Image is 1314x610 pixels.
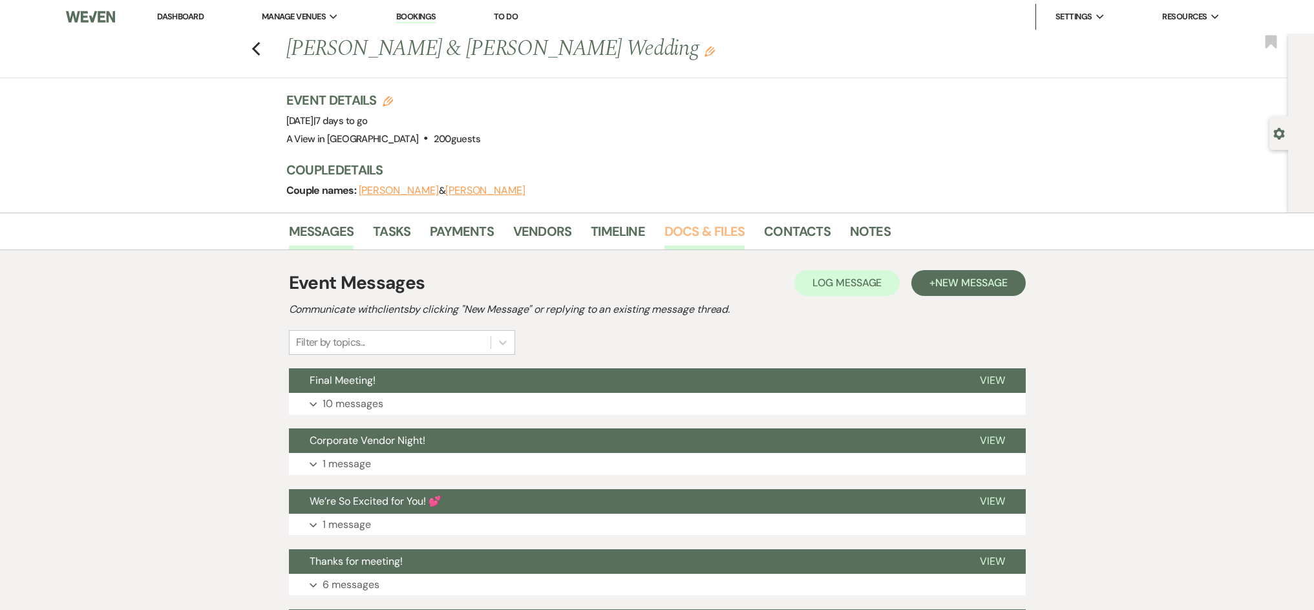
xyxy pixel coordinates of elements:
span: New Message [935,276,1007,289]
span: Final Meeting! [310,373,376,387]
span: We’re So Excited for You! 💕 [310,494,441,508]
span: Corporate Vendor Night! [310,434,425,447]
p: 1 message [323,516,371,533]
h3: Event Details [286,91,480,109]
button: [PERSON_NAME] [445,185,525,196]
span: View [980,434,1005,447]
button: +New Message [911,270,1025,296]
button: View [959,428,1026,453]
span: Resources [1162,10,1207,23]
button: Open lead details [1273,127,1285,139]
a: Messages [289,221,354,249]
button: Thanks for meeting! [289,549,959,574]
span: [DATE] [286,114,368,127]
button: View [959,549,1026,574]
a: Contacts [764,221,831,249]
span: 7 days to go [315,114,367,127]
span: View [980,373,1005,387]
button: Corporate Vendor Night! [289,428,959,453]
h1: [PERSON_NAME] & [PERSON_NAME] Wedding [286,34,865,65]
a: To Do [494,11,518,22]
button: We’re So Excited for You! 💕 [289,489,959,514]
button: [PERSON_NAME] [359,185,439,196]
span: Couple names: [286,184,359,197]
a: Notes [850,221,891,249]
a: Docs & Files [664,221,745,249]
img: Weven Logo [66,3,116,30]
span: & [359,184,525,197]
span: A View in [GEOGRAPHIC_DATA] [286,132,419,145]
a: Dashboard [157,11,204,22]
span: Settings [1055,10,1092,23]
button: Edit [705,45,715,57]
span: View [980,494,1005,508]
span: Manage Venues [262,10,326,23]
button: View [959,489,1026,514]
a: Bookings [396,11,436,23]
h3: Couple Details [286,161,1010,179]
span: View [980,554,1005,568]
span: | [313,114,368,127]
div: Filter by topics... [296,335,365,350]
button: 6 messages [289,574,1026,596]
span: 200 guests [434,132,480,145]
button: 1 message [289,453,1026,475]
button: 10 messages [289,393,1026,415]
span: Log Message [812,276,882,289]
button: Final Meeting! [289,368,959,393]
button: Log Message [794,270,900,296]
h1: Event Messages [289,269,425,297]
a: Timeline [591,221,645,249]
p: 10 messages [323,395,383,412]
p: 6 messages [323,576,379,593]
a: Payments [430,221,494,249]
span: Thanks for meeting! [310,554,403,568]
button: View [959,368,1026,393]
a: Vendors [513,221,571,249]
button: 1 message [289,514,1026,536]
p: 1 message [323,456,371,472]
a: Tasks [373,221,410,249]
h2: Communicate with clients by clicking "New Message" or replying to an existing message thread. [289,302,1026,317]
